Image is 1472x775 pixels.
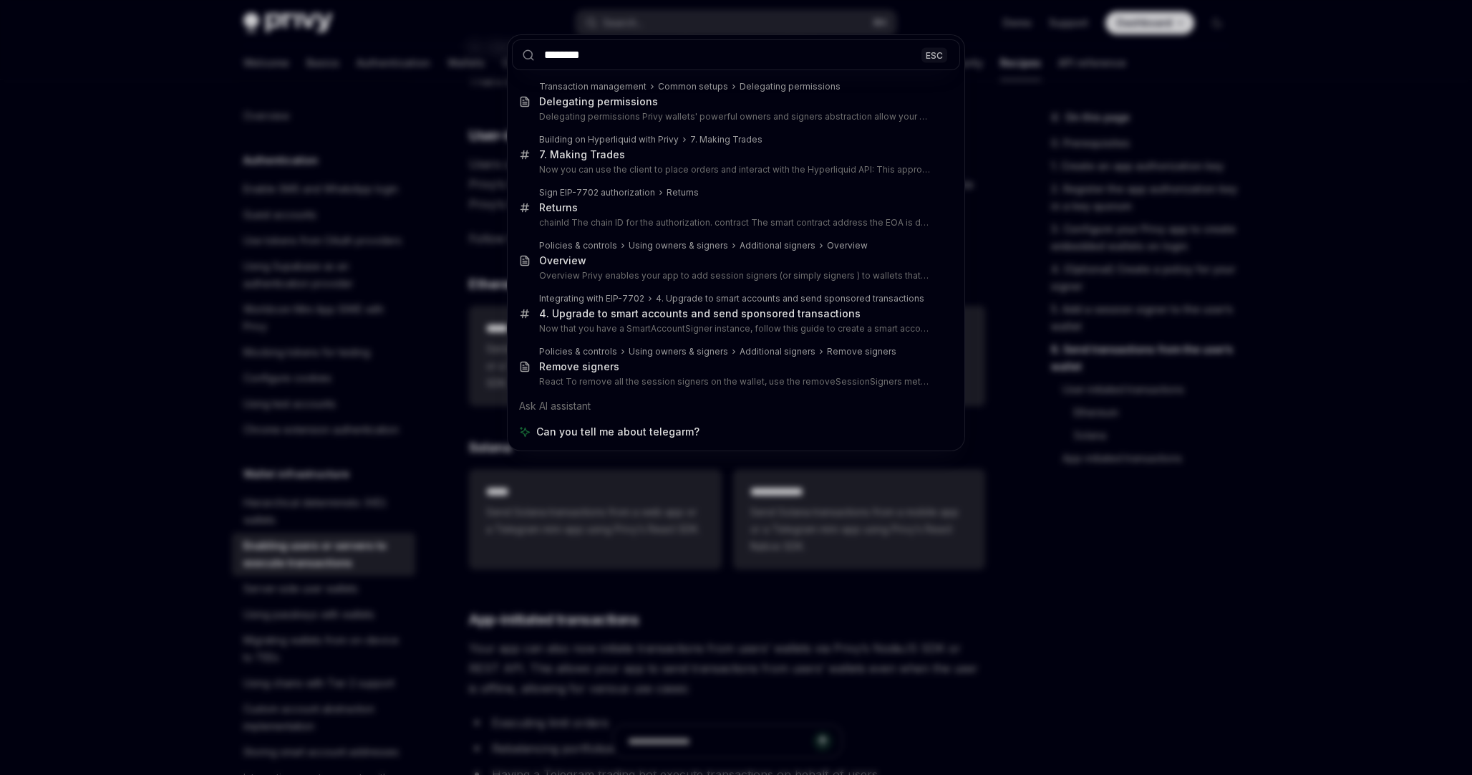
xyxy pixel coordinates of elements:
[539,95,658,108] div: Delegating permissions
[921,47,947,62] div: ESC
[539,217,930,228] p: chainId The chain ID for the authorization. contract The smart contract address the EOA is delegatin
[539,201,578,214] div: Returns
[658,81,728,92] div: Common setups
[539,254,586,267] div: Overview
[827,346,896,357] div: Remove signers
[536,425,699,439] span: Can you tell me about telegarm?
[539,111,930,122] p: Delegating permissions Privy wallets' powerful owners and signers abstraction allow your application
[656,293,924,304] div: 4. Upgrade to smart accounts and send sponsored transactions
[690,134,762,145] div: 7. Making Trades
[740,81,841,92] div: Delegating permissions
[539,240,617,251] div: Policies & controls
[629,346,728,357] div: Using owners & signers
[539,323,930,334] p: Now that you have a SmartAccountSigner instance, follow this guide to create a smart account client
[539,148,625,161] div: 7. Making Trades
[512,393,960,419] div: Ask AI assistant
[629,240,728,251] div: Using owners & signers
[740,240,815,251] div: Additional signers
[539,164,930,175] p: Now you can use the client to place orders and interact with the Hyperliquid API: This approach keep
[539,360,619,373] div: Remove signers
[539,307,861,320] div: 4. Upgrade to smart accounts and send sponsored transactions
[539,134,679,145] div: Building on Hyperliquid with Privy
[539,187,655,198] div: Sign EIP-7702 authorization
[539,376,930,387] p: React To remove all the session signers on the wallet, use the removeSessionSigners method from th
[740,346,815,357] div: Additional signers
[539,293,644,304] div: Integrating with EIP-7702
[827,240,868,251] div: Overview
[539,346,617,357] div: Policies & controls
[667,187,699,198] div: Returns
[539,270,930,281] p: Overview Privy enables your app to add session signers (or simply signers ) to wallets that can take
[539,81,647,92] div: Transaction management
